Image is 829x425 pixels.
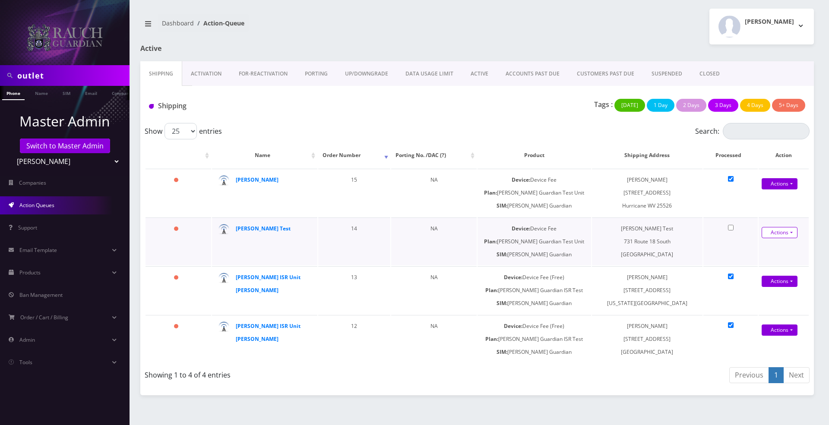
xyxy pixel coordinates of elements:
[676,99,706,112] button: 2 Days
[212,143,317,168] th: Name: activate to sort column ascending
[478,315,591,363] td: Device Fee (Free) [PERSON_NAME] Guardian ISR Test [PERSON_NAME] Guardian
[647,99,674,112] button: 1 Day
[783,367,810,383] a: Next
[149,104,154,109] img: Shipping
[695,123,810,139] label: Search:
[140,14,471,39] nav: breadcrumb
[709,9,814,44] button: [PERSON_NAME]
[149,102,359,110] h1: Shipping
[230,61,296,86] a: FOR-REActivation
[759,143,809,168] th: Action
[497,202,507,209] b: SIM:
[397,61,462,86] a: DATA USAGE LIMIT
[140,44,356,53] h1: Active
[497,299,507,307] b: SIM:
[643,61,691,86] a: SUSPENDED
[318,217,390,265] td: 14
[594,99,613,110] p: Tags :
[31,86,52,99] a: Name
[497,61,568,86] a: ACCOUNTS PAST DUE
[236,225,291,232] a: [PERSON_NAME] Test
[769,367,784,383] a: 1
[723,123,810,139] input: Search:
[592,143,702,168] th: Shipping Address
[762,178,797,189] a: Actions
[296,61,336,86] a: PORTING
[236,176,278,183] a: [PERSON_NAME]
[391,315,477,363] td: NA
[146,143,211,168] th: : activate to sort column ascending
[140,61,182,86] a: Shipping
[58,86,75,99] a: SIM
[614,99,645,112] button: [DATE]
[703,143,758,168] th: Processed: activate to sort column ascending
[19,246,57,254] span: Email Template
[497,348,507,356] b: SIM:
[236,322,301,343] a: [PERSON_NAME] ISR Unit [PERSON_NAME]
[568,61,643,86] a: CUSTOMERS PAST DUE
[592,315,702,363] td: [PERSON_NAME] [STREET_ADDRESS] [GEOGRAPHIC_DATA]
[162,19,194,27] a: Dashboard
[762,276,797,287] a: Actions
[19,179,46,186] span: Companies
[592,169,702,217] td: [PERSON_NAME] [STREET_ADDRESS] Hurricane WV 25526
[194,19,244,28] li: Action-Queue
[19,336,35,343] span: Admin
[504,322,522,330] b: Device:
[145,123,222,139] label: Show entries
[745,18,794,25] h2: [PERSON_NAME]
[318,266,390,314] td: 13
[391,143,477,168] th: Porting No. /DAC (?): activate to sort column ascending
[484,238,497,245] b: Plan:
[318,315,390,363] td: 12
[504,274,522,281] b: Device:
[17,67,127,84] input: Search in Company
[691,61,728,86] a: CLOSED
[182,61,230,86] a: Activation
[478,266,591,314] td: Device Fee (Free) [PERSON_NAME] Guardian ISR Test [PERSON_NAME] Guardian
[478,217,591,265] td: Device Fee [PERSON_NAME] Guardian Test Unit [PERSON_NAME] Guardian
[462,61,497,86] a: ACTIVE
[772,99,805,112] button: 5+ Days
[26,23,104,52] img: Rauch
[19,291,63,299] span: Ban Management
[20,139,110,153] a: Switch to Master Admin
[740,99,770,112] button: 4 Days
[485,286,498,294] b: Plan:
[108,86,136,99] a: Company
[145,366,471,380] div: Showing 1 to 4 of 4 entries
[20,314,68,321] span: Order / Cart / Billing
[708,99,738,112] button: 3 Days
[762,227,797,238] a: Actions
[19,269,41,276] span: Products
[18,224,37,231] span: Support
[485,335,498,343] b: Plan:
[318,169,390,217] td: 15
[19,201,54,209] span: Action Queues
[2,86,25,100] a: Phone
[512,225,530,232] b: Device:
[512,176,530,183] b: Device:
[391,169,477,217] td: NA
[391,217,477,265] td: NA
[592,217,702,265] td: [PERSON_NAME] Test 731 Route 18 South [GEOGRAPHIC_DATA]
[478,143,591,168] th: Product
[592,266,702,314] td: [PERSON_NAME] [STREET_ADDRESS] [US_STATE][GEOGRAPHIC_DATA]
[497,251,507,258] b: SIM:
[391,266,477,314] td: NA
[81,86,101,99] a: Email
[19,359,32,366] span: Tools
[729,367,769,383] a: Previous
[478,169,591,217] td: Device Fee [PERSON_NAME] Guardian Test Unit [PERSON_NAME] Guardian
[336,61,397,86] a: UP/DOWNGRADE
[165,123,197,139] select: Showentries
[318,143,390,168] th: Order Number: activate to sort column ascending
[236,274,301,294] a: [PERSON_NAME] ISR Unit [PERSON_NAME]
[484,189,497,196] b: Plan:
[762,324,797,336] a: Actions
